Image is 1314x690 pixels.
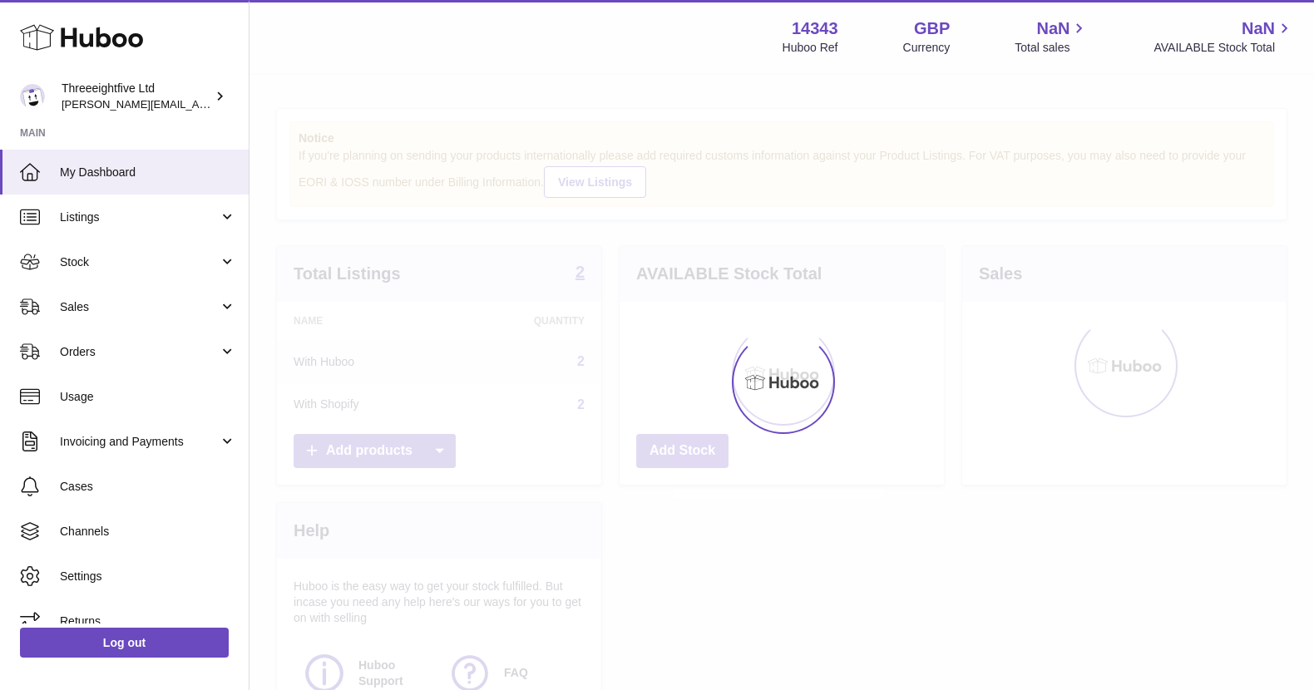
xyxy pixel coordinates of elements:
[60,389,236,405] span: Usage
[20,628,229,658] a: Log out
[1015,17,1089,56] a: NaN Total sales
[1242,17,1275,40] span: NaN
[1036,17,1069,40] span: NaN
[62,81,211,112] div: Threeeightfive Ltd
[60,569,236,584] span: Settings
[60,614,236,629] span: Returns
[903,40,951,56] div: Currency
[60,209,219,225] span: Listings
[20,84,45,109] img: james@threeeightfive.co
[914,17,950,40] strong: GBP
[1153,17,1294,56] a: NaN AVAILABLE Stock Total
[60,479,236,495] span: Cases
[60,434,219,450] span: Invoicing and Payments
[60,344,219,360] span: Orders
[60,254,219,270] span: Stock
[60,165,236,180] span: My Dashboard
[1015,40,1089,56] span: Total sales
[62,97,333,111] span: [PERSON_NAME][EMAIL_ADDRESS][DOMAIN_NAME]
[783,40,838,56] div: Huboo Ref
[792,17,838,40] strong: 14343
[1153,40,1294,56] span: AVAILABLE Stock Total
[60,524,236,540] span: Channels
[60,299,219,315] span: Sales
